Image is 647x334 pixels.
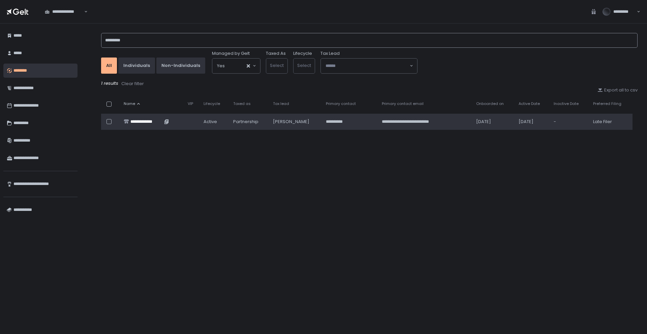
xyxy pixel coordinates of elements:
span: Name [124,101,135,106]
span: VIP [188,101,193,106]
div: Search for option [321,59,417,73]
label: Lifecycle [293,50,312,57]
button: Clear filter [121,80,144,87]
span: Managed by Gelt [212,50,250,57]
span: active [204,119,217,125]
span: Taxed as [233,101,251,106]
button: Export all to csv [597,87,638,93]
button: All [101,58,117,74]
div: - [554,119,585,125]
div: [PERSON_NAME] [273,119,318,125]
input: Search for option [83,8,84,15]
div: All [106,63,112,69]
button: Individuals [118,58,155,74]
span: Tax Lead [320,50,340,57]
span: Preferred Filing [593,101,621,106]
span: Lifecycle [204,101,220,106]
span: Inactive Date [554,101,579,106]
span: Yes [217,63,225,69]
div: Partnership [233,119,265,125]
span: Primary contact [326,101,356,106]
input: Search for option [326,63,409,69]
div: Search for option [40,5,88,19]
div: [DATE] [476,119,511,125]
div: Late Filer [593,119,628,125]
div: Individuals [123,63,150,69]
div: Search for option [212,59,260,73]
span: Select [270,62,284,69]
span: Onboarded on [476,101,504,106]
button: Clear Selected [247,64,250,68]
label: Taxed As [266,50,286,57]
div: Clear filter [121,81,144,87]
div: 1 results [101,80,638,87]
span: Primary contact email [382,101,424,106]
button: Non-Individuals [156,58,205,74]
input: Search for option [225,63,246,69]
span: Select [297,62,311,69]
div: Non-Individuals [161,63,200,69]
span: Active Date [519,101,540,106]
span: Tax lead [273,101,289,106]
div: [DATE] [519,119,546,125]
